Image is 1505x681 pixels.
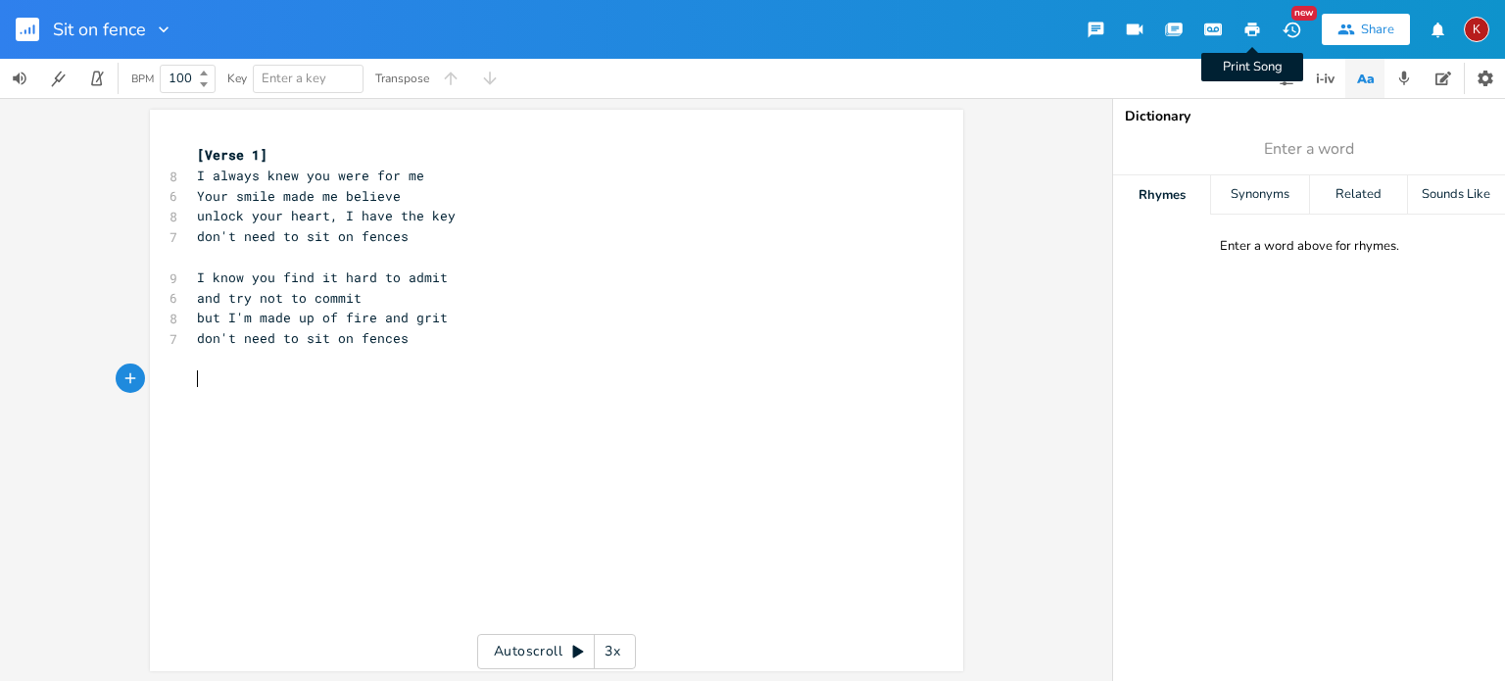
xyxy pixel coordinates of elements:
[197,227,409,245] span: don't need to sit on fences
[1464,17,1489,42] div: kerynlee24
[197,167,424,184] span: I always knew you were for me
[1322,14,1410,45] button: Share
[1220,238,1399,255] div: Enter a word above for rhymes.
[595,634,630,669] div: 3x
[197,268,448,286] span: I know you find it hard to admit
[1291,6,1317,21] div: New
[197,329,409,347] span: don't need to sit on fences
[262,70,326,87] span: Enter a key
[197,289,362,307] span: and try not to commit
[131,73,154,84] div: BPM
[1361,21,1394,38] div: Share
[197,309,448,326] span: but I'm made up of fire and grit
[1310,175,1407,215] div: Related
[477,634,636,669] div: Autoscroll
[227,73,247,84] div: Key
[1272,12,1311,47] button: New
[1211,175,1308,215] div: Synonyms
[1113,175,1210,215] div: Rhymes
[197,146,267,164] span: [Verse 1]
[1125,110,1493,123] div: Dictionary
[197,187,401,205] span: Your smile made me believe
[1264,138,1354,161] span: Enter a word
[1464,7,1489,52] button: K
[53,21,146,38] span: Sit on fence
[197,207,456,224] span: unlock your heart, I have the key
[1233,12,1272,47] button: Print Song
[1408,175,1505,215] div: Sounds Like
[375,73,429,84] div: Transpose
